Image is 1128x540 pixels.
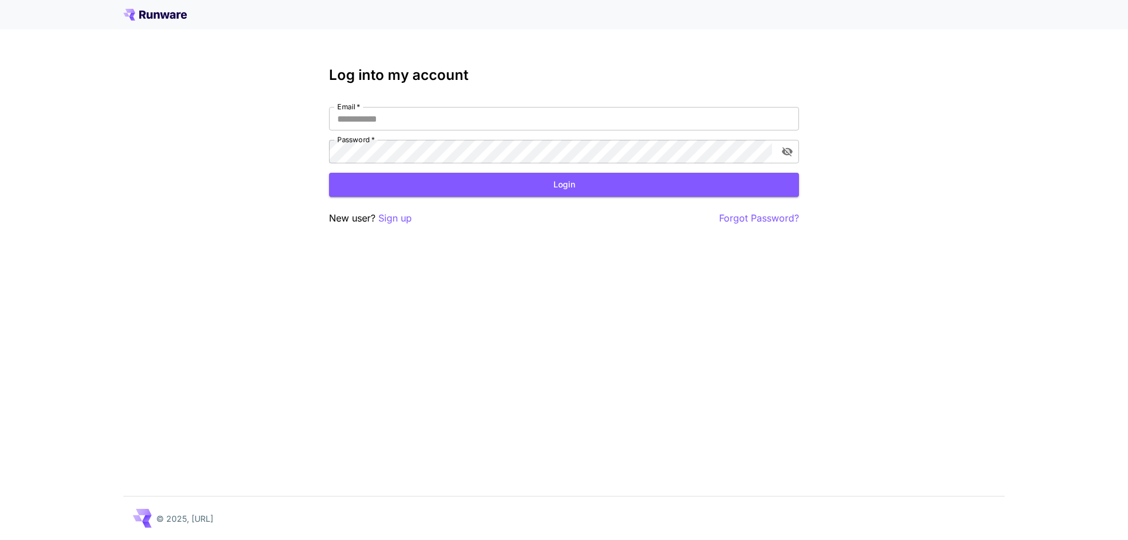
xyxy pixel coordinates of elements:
[719,211,799,226] button: Forgot Password?
[337,135,375,145] label: Password
[156,512,213,525] p: © 2025, [URL]
[329,173,799,197] button: Login
[329,211,412,226] p: New user?
[777,141,798,162] button: toggle password visibility
[378,211,412,226] button: Sign up
[337,102,360,112] label: Email
[329,67,799,83] h3: Log into my account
